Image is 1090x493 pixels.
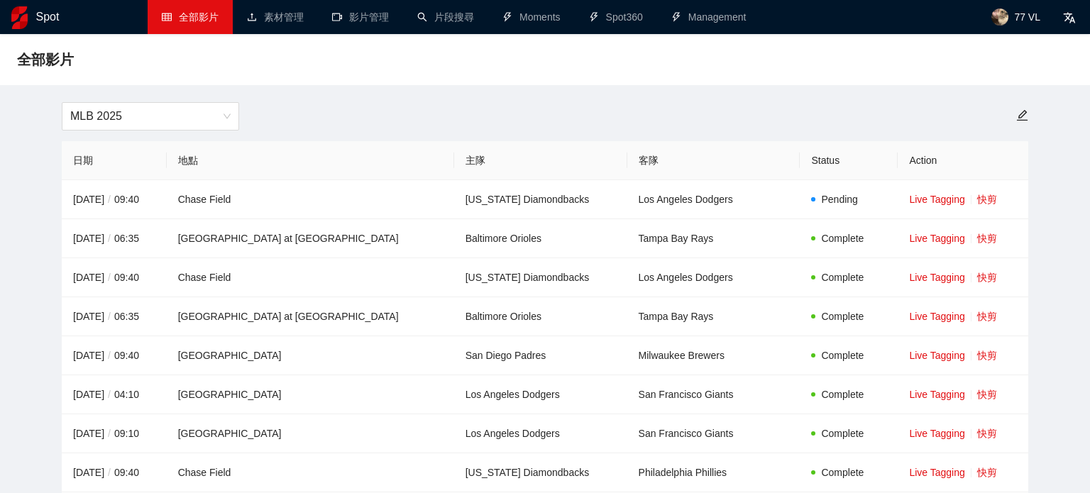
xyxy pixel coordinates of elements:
[977,428,997,439] a: 快剪
[821,194,857,205] span: Pending
[627,414,800,453] td: San Francisco Giants
[502,11,561,23] a: thunderboltMoments
[671,11,747,23] a: thunderboltManagement
[454,180,627,219] td: [US_STATE] Diamondbacks
[167,297,454,336] td: [GEOGRAPHIC_DATA] at [GEOGRAPHIC_DATA]
[627,453,800,492] td: Philadelphia Phillies
[162,12,172,22] span: table
[909,311,964,322] a: Live Tagging
[70,103,231,130] span: MLB 2025
[167,219,454,258] td: [GEOGRAPHIC_DATA] at [GEOGRAPHIC_DATA]
[800,141,898,180] th: Status
[627,297,800,336] td: Tampa Bay Rays
[62,180,167,219] td: [DATE] 09:40
[627,219,800,258] td: Tampa Bay Rays
[417,11,474,23] a: search片段搜尋
[454,219,627,258] td: Baltimore Orioles
[167,414,454,453] td: [GEOGRAPHIC_DATA]
[454,414,627,453] td: Los Angeles Dodgers
[821,467,864,478] span: Complete
[977,389,997,400] a: 快剪
[454,297,627,336] td: Baltimore Orioles
[627,336,800,375] td: Milwaukee Brewers
[909,467,964,478] a: Live Tagging
[104,467,114,478] span: /
[11,6,28,29] img: logo
[821,389,864,400] span: Complete
[247,11,304,23] a: upload素材管理
[454,258,627,297] td: [US_STATE] Diamondbacks
[179,11,219,23] span: 全部影片
[454,141,627,180] th: 主隊
[627,375,800,414] td: San Francisco Giants
[1016,109,1028,121] span: edit
[167,453,454,492] td: Chase Field
[104,311,114,322] span: /
[821,428,864,439] span: Complete
[909,350,964,361] a: Live Tagging
[991,9,1008,26] img: avatar
[62,375,167,414] td: [DATE] 04:10
[62,141,167,180] th: 日期
[167,336,454,375] td: [GEOGRAPHIC_DATA]
[167,375,454,414] td: [GEOGRAPHIC_DATA]
[821,350,864,361] span: Complete
[104,428,114,439] span: /
[167,141,454,180] th: 地點
[62,453,167,492] td: [DATE] 09:40
[821,311,864,322] span: Complete
[627,180,800,219] td: Los Angeles Dodgers
[821,233,864,244] span: Complete
[909,272,964,283] a: Live Tagging
[62,219,167,258] td: [DATE] 06:35
[17,48,74,71] span: 全部影片
[167,258,454,297] td: Chase Field
[977,350,997,361] a: 快剪
[977,311,997,322] a: 快剪
[454,336,627,375] td: San Diego Padres
[104,194,114,205] span: /
[332,11,389,23] a: video-camera影片管理
[909,389,964,400] a: Live Tagging
[454,453,627,492] td: [US_STATE] Diamondbacks
[627,258,800,297] td: Los Angeles Dodgers
[454,375,627,414] td: Los Angeles Dodgers
[62,336,167,375] td: [DATE] 09:40
[977,194,997,205] a: 快剪
[62,297,167,336] td: [DATE] 06:35
[104,233,114,244] span: /
[909,194,964,205] a: Live Tagging
[104,350,114,361] span: /
[909,428,964,439] a: Live Tagging
[589,11,643,23] a: thunderboltSpot360
[627,141,800,180] th: 客隊
[104,272,114,283] span: /
[104,389,114,400] span: /
[62,414,167,453] td: [DATE] 09:10
[167,180,454,219] td: Chase Field
[977,467,997,478] a: 快剪
[62,258,167,297] td: [DATE] 09:40
[821,272,864,283] span: Complete
[898,141,1028,180] th: Action
[977,272,997,283] a: 快剪
[909,233,964,244] a: Live Tagging
[977,233,997,244] a: 快剪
